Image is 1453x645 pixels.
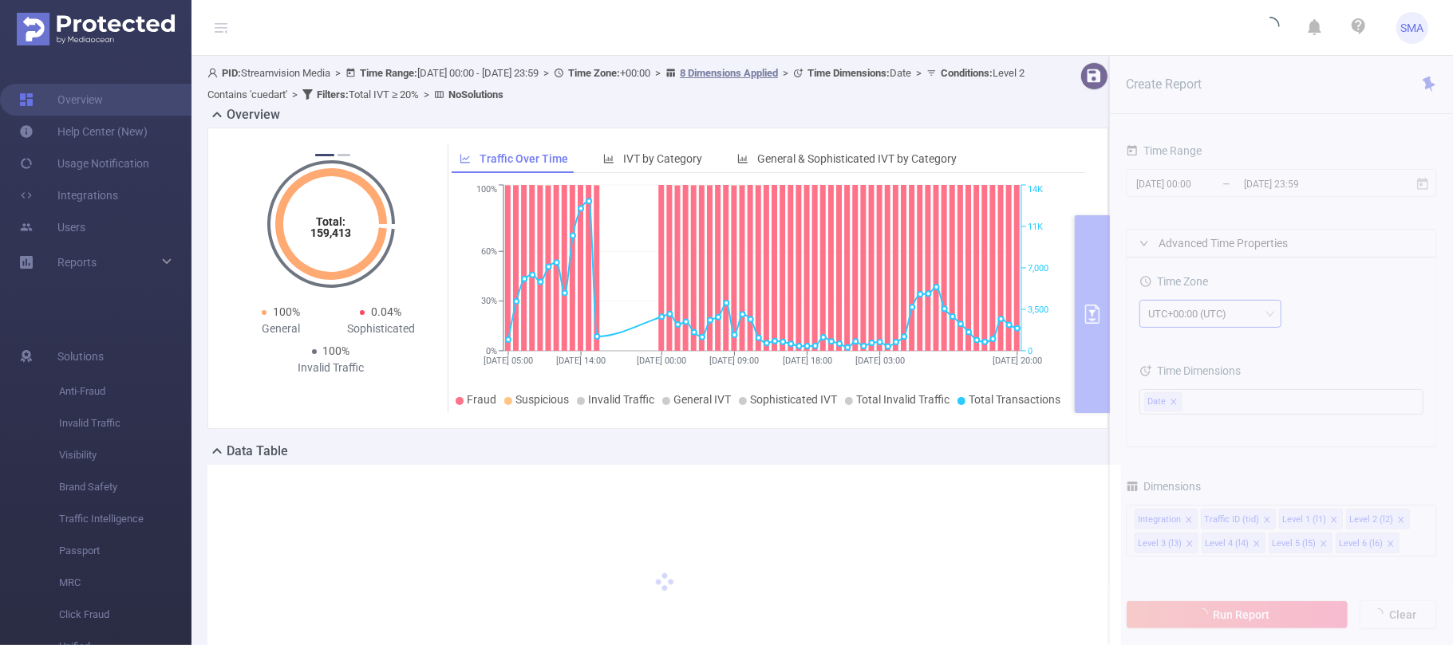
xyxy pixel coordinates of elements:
tspan: [DATE] 09:00 [709,356,759,366]
span: Sophisticated IVT [750,393,837,406]
b: Filters : [317,88,349,100]
span: > [539,67,554,79]
tspan: 14K [1028,185,1043,195]
span: Anti-Fraud [59,376,191,407]
span: Solutions [57,340,104,372]
tspan: 0 [1028,346,1032,356]
span: > [330,67,345,79]
div: Invalid Traffic [281,360,381,376]
h2: Overview [227,105,280,124]
span: Fraud [467,393,496,406]
span: Brand Safety [59,471,191,503]
span: Traffic Intelligence [59,503,191,535]
i: icon: bar-chart [737,153,748,164]
span: > [911,67,926,79]
tspan: [DATE] 18:00 [782,356,831,366]
a: Users [19,211,85,243]
span: Streamvision Media [DATE] 00:00 - [DATE] 23:59 +00:00 [207,67,1025,100]
span: Visibility [59,439,191,471]
span: Total Invalid Traffic [856,393,950,406]
button: 1 [315,154,334,156]
tspan: 7,000 [1028,263,1048,273]
h2: Data Table [227,442,288,461]
span: 100% [323,344,350,357]
img: Protected Media [17,13,175,45]
span: Suspicious [515,393,569,406]
a: Usage Notification [19,147,149,179]
span: SMA [1401,12,1424,44]
div: Sophisticated [331,321,432,337]
b: Time Range: [360,67,417,79]
tspan: Total: [316,215,345,228]
span: Invalid Traffic [59,407,191,439]
span: Total IVT ≥ 20% [317,88,419,100]
tspan: 0% [486,346,497,356]
span: Traffic Over Time [480,152,568,165]
span: > [650,67,665,79]
button: 2 [338,154,350,156]
a: Reports [57,246,97,278]
tspan: [DATE] 03:00 [855,356,905,366]
b: Conditions : [941,67,993,79]
tspan: 100% [476,185,497,195]
span: Click Fraud [59,599,191,631]
span: 100% [273,305,300,318]
tspan: 11K [1028,222,1043,232]
div: General [231,321,331,337]
span: Date [807,67,911,79]
span: IVT by Category [623,152,702,165]
a: Overview [19,84,103,116]
u: 8 Dimensions Applied [680,67,778,79]
span: Passport [59,535,191,567]
tspan: 159,413 [310,226,351,239]
b: No Solutions [448,88,503,100]
tspan: 3,500 [1028,305,1048,315]
span: MRC [59,567,191,599]
i: icon: loading [1261,17,1280,39]
span: > [287,88,302,100]
i: icon: bar-chart [603,153,614,164]
span: General & Sophisticated IVT by Category [757,152,957,165]
span: Invalid Traffic [588,393,654,406]
b: Time Dimensions : [807,67,890,79]
tspan: [DATE] 00:00 [637,356,686,366]
span: 0.04% [371,305,401,318]
span: Reports [57,256,97,269]
a: Help Center (New) [19,116,148,147]
tspan: 30% [481,297,497,307]
tspan: [DATE] 14:00 [556,356,606,366]
span: General IVT [673,393,731,406]
span: Total Transactions [969,393,1060,406]
b: PID: [222,67,241,79]
a: Integrations [19,179,118,211]
i: icon: user [207,68,222,78]
tspan: [DATE] 05:00 [484,356,533,366]
tspan: 60% [481,246,497,257]
span: > [778,67,793,79]
span: > [419,88,434,100]
tspan: [DATE] 20:00 [993,356,1042,366]
b: Time Zone: [568,67,620,79]
i: icon: line-chart [460,153,471,164]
